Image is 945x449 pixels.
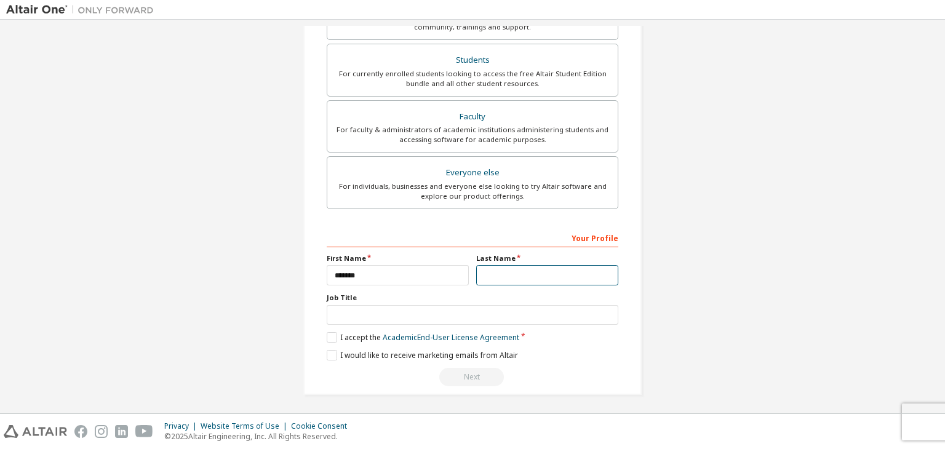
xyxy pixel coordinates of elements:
label: I would like to receive marketing emails from Altair [327,350,518,360]
div: Your Profile [327,228,618,247]
img: instagram.svg [95,425,108,438]
a: Academic End-User License Agreement [383,332,519,343]
img: youtube.svg [135,425,153,438]
div: Everyone else [335,164,610,181]
div: Privacy [164,421,201,431]
div: For currently enrolled students looking to access the free Altair Student Edition bundle and all ... [335,69,610,89]
div: For faculty & administrators of academic institutions administering students and accessing softwa... [335,125,610,145]
div: Students [335,52,610,69]
img: altair_logo.svg [4,425,67,438]
img: facebook.svg [74,425,87,438]
label: I accept the [327,332,519,343]
img: Altair One [6,4,160,16]
label: First Name [327,253,469,263]
img: linkedin.svg [115,425,128,438]
div: Faculty [335,108,610,125]
p: © 2025 Altair Engineering, Inc. All Rights Reserved. [164,431,354,442]
div: Read and acccept EULA to continue [327,368,618,386]
div: Website Terms of Use [201,421,291,431]
label: Job Title [327,293,618,303]
label: Last Name [476,253,618,263]
div: For individuals, businesses and everyone else looking to try Altair software and explore our prod... [335,181,610,201]
div: Cookie Consent [291,421,354,431]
